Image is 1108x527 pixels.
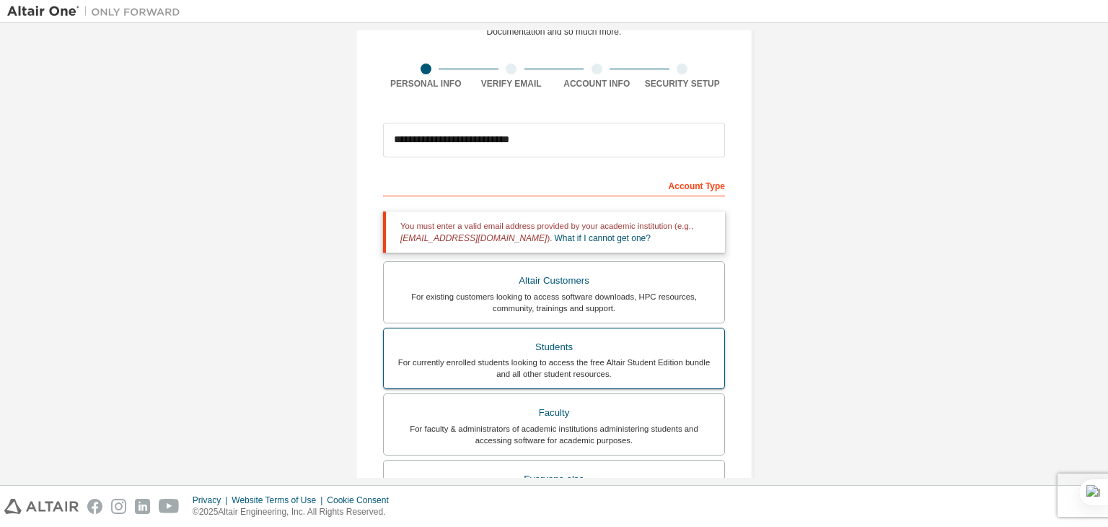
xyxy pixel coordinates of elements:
p: © 2025 Altair Engineering, Inc. All Rights Reserved. [193,506,397,518]
img: facebook.svg [87,499,102,514]
img: linkedin.svg [135,499,150,514]
div: For existing customers looking to access software downloads, HPC resources, community, trainings ... [392,291,716,314]
div: Cookie Consent [327,495,397,506]
div: Account Type [383,173,725,196]
span: [EMAIL_ADDRESS][DOMAIN_NAME] [400,233,547,243]
div: Security Setup [640,78,726,90]
img: instagram.svg [111,499,126,514]
img: Altair One [7,4,188,19]
div: Privacy [193,495,232,506]
img: altair_logo.svg [4,499,79,514]
div: Everyone else [392,469,716,489]
div: For currently enrolled students looking to access the free Altair Student Edition bundle and all ... [392,357,716,380]
div: Account Info [554,78,640,90]
div: For faculty & administrators of academic institutions administering students and accessing softwa... [392,423,716,446]
div: Students [392,337,716,357]
div: Altair Customers [392,271,716,291]
div: You must enter a valid email address provided by your academic institution (e.g., ). [383,212,725,253]
div: Personal Info [383,78,469,90]
div: Website Terms of Use [232,495,327,506]
div: Verify Email [469,78,555,90]
img: youtube.svg [159,499,180,514]
div: Faculty [392,403,716,423]
a: What if I cannot get one? [555,233,651,243]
